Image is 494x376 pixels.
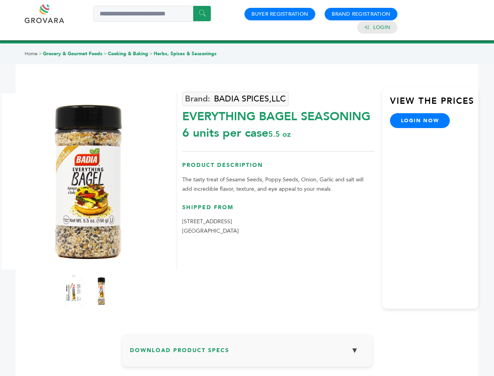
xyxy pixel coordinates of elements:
[332,11,390,18] a: Brand Registration
[108,51,148,57] a: Cooking & Baking
[92,275,111,307] img: EVERYTHING BAGEL SEASONING 6 units per case 5.5 oz
[268,129,291,139] span: 5.5 oz
[64,275,84,307] img: EVERYTHING BAGEL SEASONING 6 units per case 5.5 oz Product Label
[154,51,217,57] a: Herbs, Spices & Seasonings
[93,6,211,22] input: Search a product or brand...
[182,175,374,194] p: The tasty treat of Sesame Seeds, Poppy Seeds, Onion, Garlic and salt will add incredible flavor, ...
[182,217,374,236] p: [STREET_ADDRESS] [GEOGRAPHIC_DATA]
[251,11,308,18] a: Buyer Registration
[25,51,38,57] a: Home
[182,105,374,141] div: EVERYTHING BAGEL SEASONING 6 units per case
[345,342,365,359] button: ▼
[149,51,153,57] span: >
[104,51,107,57] span: >
[182,161,374,175] h3: Product Description
[373,24,390,31] a: Login
[39,51,42,57] span: >
[390,113,450,128] a: login now
[43,51,102,57] a: Grocery & Gourmet Foods
[182,92,289,106] a: BADIA SPICES,LLC
[130,342,365,365] h3: Download Product Specs
[182,204,374,217] h3: Shipped From
[390,95,478,113] h3: View the Prices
